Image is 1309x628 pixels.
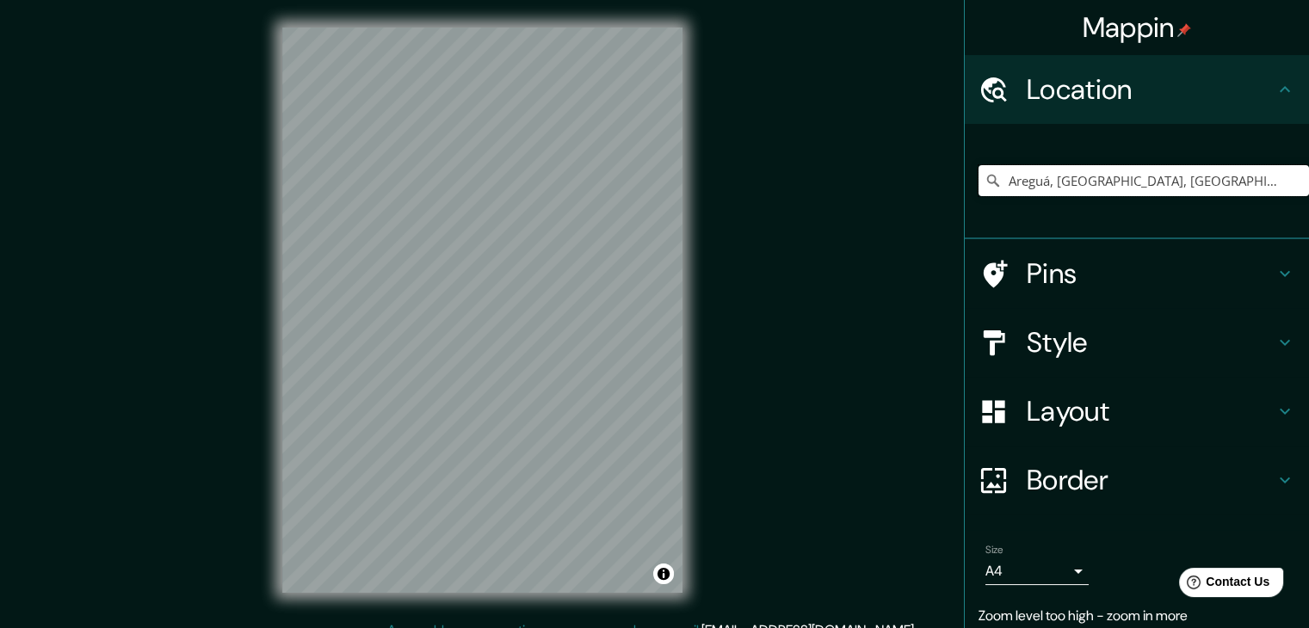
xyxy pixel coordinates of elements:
canvas: Map [282,28,682,593]
button: Toggle attribution [653,563,674,584]
div: Border [965,446,1309,514]
h4: Location [1027,72,1275,107]
div: Style [965,308,1309,377]
h4: Mappin [1083,10,1192,45]
input: Pick your city or area [979,165,1309,196]
div: Pins [965,239,1309,308]
label: Size [985,543,1003,557]
h4: Style [1027,325,1275,360]
p: Zoom level too high - zoom in more [979,606,1295,626]
iframe: Help widget launcher [1156,561,1290,609]
h4: Pins [1027,256,1275,291]
div: Layout [965,377,1309,446]
div: Location [965,55,1309,124]
div: A4 [985,557,1089,585]
h4: Layout [1027,394,1275,428]
img: pin-icon.png [1177,23,1191,37]
h4: Border [1027,463,1275,497]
